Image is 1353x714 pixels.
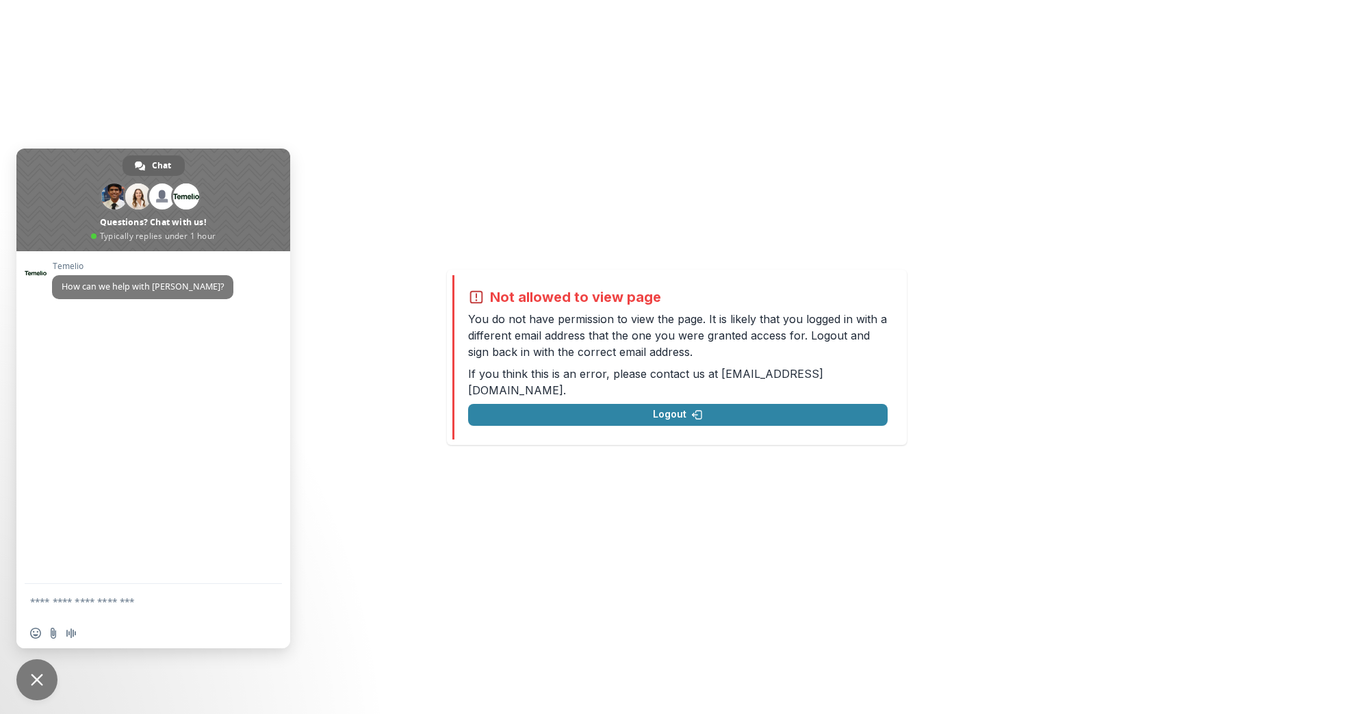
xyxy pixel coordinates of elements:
span: Insert an emoji [30,628,41,639]
h2: Not allowed to view page [490,289,661,305]
p: If you think this is an error, please contact us at . [468,366,888,398]
span: Send a file [48,628,59,639]
span: Audio message [66,628,77,639]
div: Close chat [16,659,57,700]
div: Chat [123,155,185,176]
span: Temelio [52,262,233,271]
p: You do not have permission to view the page. It is likely that you logged in with a different ema... [468,311,888,360]
button: Logout [468,404,888,426]
span: Chat [152,155,171,176]
span: How can we help with [PERSON_NAME]? [62,281,224,292]
textarea: Compose your message... [30,596,246,608]
a: [EMAIL_ADDRESS][DOMAIN_NAME] [468,367,823,397]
